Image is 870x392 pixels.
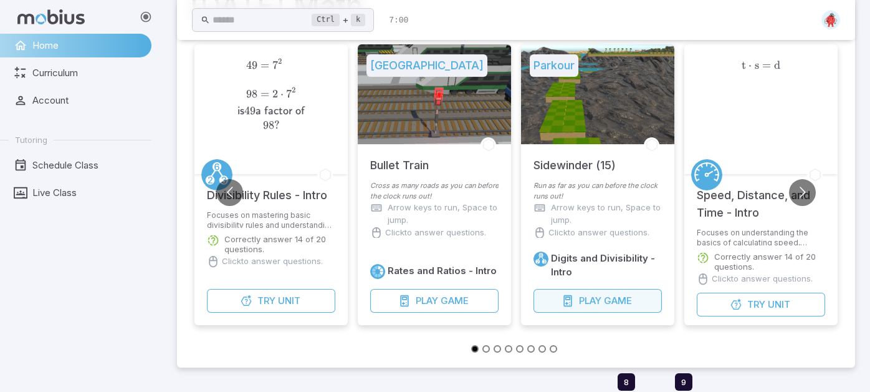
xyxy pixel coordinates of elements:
[494,345,501,353] button: Go to slide 3
[516,345,523,353] button: Go to slide 5
[385,227,486,239] p: Click to answer questions.
[681,377,686,387] span: 9
[366,54,487,77] h5: [GEOGRAPHIC_DATA]
[278,57,282,66] span: 2
[548,227,649,239] p: Click to answer questions.
[388,202,499,227] p: Arrow keys to run, Space to jump.
[471,345,479,353] button: Go to slide 1
[774,59,780,72] span: d
[533,252,548,267] a: Factors/Primes
[821,11,840,29] img: circle.svg
[538,345,546,353] button: Go to slide 7
[762,59,771,72] span: =
[32,66,143,80] span: Curriculum
[747,298,765,311] span: Try
[533,144,616,174] h5: Sidewinder (15)
[551,202,662,227] p: Arrow keys to run, Space to jump.
[533,289,662,313] button: PlayGame
[207,210,335,228] p: Focuses on mastering basic divisibility rules and understanding digits.
[370,144,429,174] h5: Bullet Train
[256,105,305,117] span: a factor of
[579,294,601,308] span: Play
[550,345,557,353] button: Go to slide 8
[15,134,47,145] span: Tutoring
[789,179,816,206] button: Go to next slide
[237,105,244,117] span: is
[32,94,143,107] span: Account
[370,264,385,279] a: Rates/Ratios
[714,252,825,272] p: Correctly answer 14 of 20 questions.
[416,294,438,308] span: Play
[768,298,790,311] span: Unit
[505,345,512,353] button: Go to slide 4
[624,377,629,387] span: 8
[441,294,469,308] span: Game
[370,289,499,313] button: PlayGame
[263,119,274,132] span: 98
[604,294,632,308] span: Game
[207,289,335,313] button: TryUnit
[224,234,335,254] p: Correctly answer 14 of 20 questions.
[278,294,300,308] span: Unit
[691,159,722,190] a: Speed/Distance/Time
[216,179,243,206] button: Go to previous slide
[246,59,257,72] span: 49
[697,228,825,245] p: Focuses on understanding the basics of calculating speed, distance, and time.
[388,264,497,278] h6: Rates and Ratios - Intro
[32,159,143,172] span: Schedule Class
[370,180,499,202] p: Cross as many roads as you can before the clock runs out!
[389,14,408,27] p: Time Remaining
[697,293,825,316] button: TryUnit
[748,59,752,72] span: ⋅
[296,59,297,84] span: ​
[533,180,662,202] p: Run as far as you can before the clock runs out!
[222,255,323,268] p: Click to answer questions.
[482,345,490,353] button: Go to slide 2
[201,159,232,190] a: Factors/Primes
[207,174,327,204] h5: Divisibility Rules - Intro
[351,14,365,26] kbd: k
[32,39,143,52] span: Home
[274,119,280,132] span: ?
[712,273,813,285] p: Click to answer questions.
[244,104,256,117] span: 49
[530,54,578,77] h5: Parkour
[551,252,662,279] h6: Digits and Divisibility - Intro
[257,294,275,308] span: Try
[742,59,746,72] span: t
[697,174,825,222] h5: Speed, Distance, and Time - Intro
[312,12,365,27] div: +
[755,59,759,72] span: s
[527,345,535,353] button: Go to slide 6
[32,186,143,200] span: Live Class
[261,59,269,72] span: =
[312,14,340,26] kbd: Ctrl
[272,59,278,72] span: 7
